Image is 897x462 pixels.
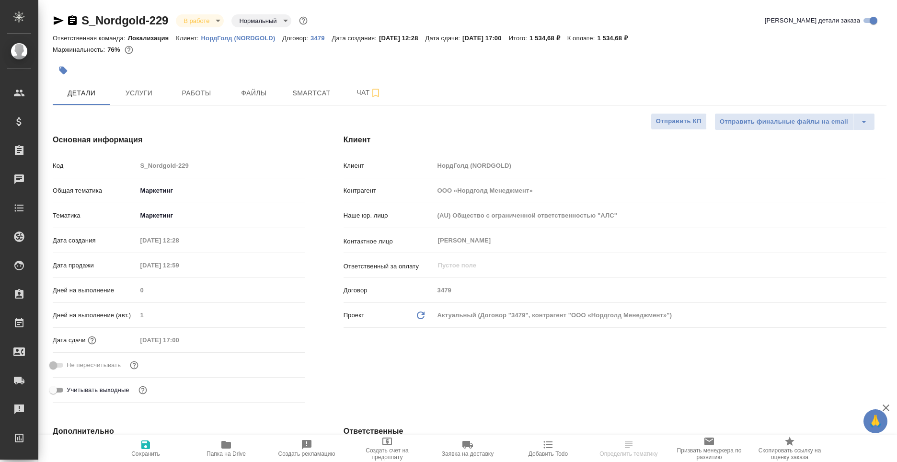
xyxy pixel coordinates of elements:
p: Код [53,161,137,171]
input: Пустое поле [137,308,305,322]
span: Папка на Drive [207,450,246,457]
span: Призвать менеджера по развитию [675,447,744,461]
span: Заявка на доставку [442,450,494,457]
span: Создать рекламацию [278,450,335,457]
button: Папка на Drive [186,435,266,462]
p: Клиент: [176,35,201,42]
button: Включи, если не хочешь, чтобы указанная дата сдачи изменилась после переставления заказа в 'Подтв... [128,359,140,371]
p: Общая тематика [53,186,137,196]
div: split button [714,113,875,130]
div: Маркетинг [137,183,305,199]
p: Дата сдачи [53,335,86,345]
button: Выбери, если сб и вс нужно считать рабочими днями для выполнения заказа. [137,384,149,396]
div: Маркетинг [137,208,305,224]
div: Актуальный (Договор "3479", контрагент "ООО «Нордголд Менеджмент»") [434,307,886,323]
input: Пустое поле [434,283,886,297]
p: Локализация [128,35,176,42]
button: Заявка на доставку [427,435,508,462]
span: Сохранить [131,450,160,457]
p: Дата сдачи: [425,35,462,42]
p: Тематика [53,211,137,220]
svg: Подписаться [370,87,381,99]
span: Детали [58,87,104,99]
input: Пустое поле [437,260,864,271]
p: 1 534,68 ₽ [529,35,567,42]
h4: Ответственные [344,426,886,437]
span: Не пересчитывать [67,360,121,370]
input: Пустое поле [137,333,221,347]
span: Отправить КП [656,116,701,127]
p: Наше юр. лицо [344,211,434,220]
p: Ответственная команда: [53,35,128,42]
input: Пустое поле [137,283,305,297]
input: Пустое поле [137,258,221,272]
a: НордГолд (NORDGOLD) [201,34,283,42]
span: Работы [173,87,219,99]
button: Призвать менеджера по развитию [669,435,749,462]
p: Дата создания [53,236,137,245]
span: Определить тематику [599,450,657,457]
button: Добавить тэг [53,60,74,81]
input: Пустое поле [434,184,886,197]
span: [PERSON_NAME] детали заказа [765,16,860,25]
p: 76% [107,46,122,53]
span: Добавить Todo [529,450,568,457]
button: Скопировать ссылку для ЯМессенджера [53,15,64,26]
span: 🙏 [867,411,884,431]
p: К оплате: [567,35,598,42]
div: В работе [176,14,224,27]
span: Чат [346,87,392,99]
p: Маржинальность: [53,46,107,53]
p: Дата продажи [53,261,137,270]
p: Договор: [282,35,310,42]
input: Пустое поле [137,159,305,173]
h4: Дополнительно [53,426,305,437]
h4: Основная информация [53,134,305,146]
button: Определить тематику [588,435,669,462]
button: 307.20 RUB; [123,44,135,56]
p: [DATE] 12:28 [379,35,425,42]
button: Сохранить [105,435,186,462]
p: [DATE] 17:00 [462,35,509,42]
p: Дата создания: [332,35,379,42]
button: Создать рекламацию [266,435,347,462]
button: Если добавить услуги и заполнить их объемом, то дата рассчитается автоматически [86,334,98,346]
p: Договор [344,286,434,295]
span: Услуги [116,87,162,99]
input: Пустое поле [434,159,886,173]
span: Учитывать выходные [67,385,129,395]
p: Ответственный за оплату [344,262,434,271]
span: Отправить финальные файлы на email [720,116,848,127]
a: 3479 [310,34,332,42]
span: Скопировать ссылку на оценку заказа [755,447,824,461]
p: Дней на выполнение (авт.) [53,311,137,320]
button: Скопировать ссылку [67,15,78,26]
div: В работе [231,14,291,27]
a: S_Nordgold-229 [81,14,168,27]
p: Контрагент [344,186,434,196]
p: 3479 [310,35,332,42]
p: 1 534,68 ₽ [597,35,635,42]
p: Дней на выполнение [53,286,137,295]
button: 🙏 [863,409,887,433]
span: Файлы [231,87,277,99]
span: Smartcat [288,87,334,99]
button: Нормальный [236,17,279,25]
button: Отправить финальные файлы на email [714,113,853,130]
button: Отправить КП [651,113,707,130]
button: Добавить Todo [508,435,588,462]
p: Клиент [344,161,434,171]
span: Создать счет на предоплату [353,447,422,461]
input: Пустое поле [137,233,221,247]
p: НордГолд (NORDGOLD) [201,35,283,42]
p: Контактное лицо [344,237,434,246]
h4: Клиент [344,134,886,146]
button: Доп статусы указывают на важность/срочность заказа [297,14,310,27]
button: Скопировать ссылку на оценку заказа [749,435,830,462]
p: Итого: [509,35,529,42]
input: Пустое поле [434,208,886,222]
button: В работе [181,17,212,25]
button: Создать счет на предоплату [347,435,427,462]
p: Проект [344,311,365,320]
